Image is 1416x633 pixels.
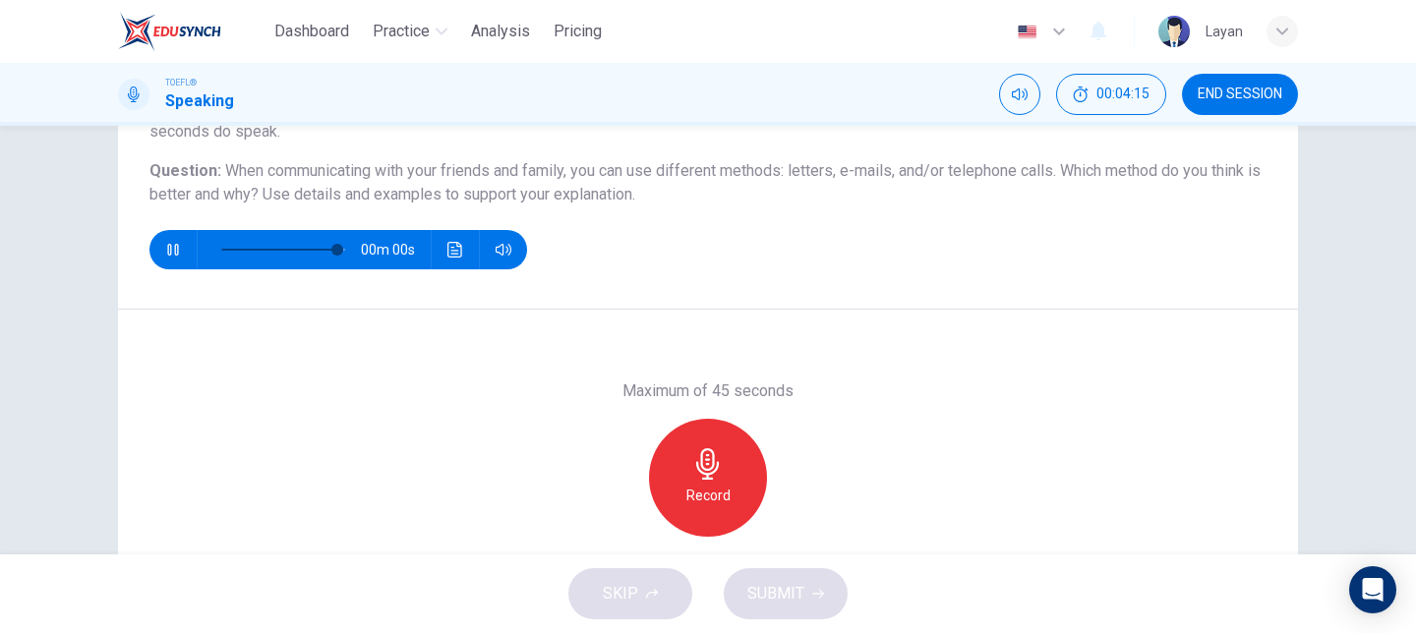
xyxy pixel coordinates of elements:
[1056,74,1166,115] div: Hide
[373,20,430,43] span: Practice
[554,20,602,43] span: Pricing
[361,230,431,269] span: 00m 00s
[546,14,610,49] button: Pricing
[649,419,767,537] button: Record
[266,14,357,49] button: Dashboard
[1206,20,1243,43] div: Layan
[471,20,530,43] span: Analysis
[1096,86,1150,102] span: 00:04:15
[165,76,197,89] span: TOEFL®
[165,89,234,113] h1: Speaking
[118,12,221,51] img: EduSynch logo
[274,20,349,43] span: Dashboard
[263,185,635,203] span: Use details and examples to support your explanation.
[1198,86,1282,102] span: END SESSION
[686,484,731,507] h6: Record
[1056,74,1166,115] button: 00:04:15
[687,552,730,576] h6: 0/45s
[149,161,1261,203] span: When communicating with your friends and family, you can use different methods: letters, e-mails,...
[1182,74,1298,115] button: END SESSION
[118,12,266,51] a: EduSynch logo
[440,230,471,269] button: Click to see the audio transcription
[463,14,538,49] button: Analysis
[1158,16,1190,47] img: Profile picture
[1015,25,1039,39] img: en
[149,159,1267,206] h6: Question :
[622,379,794,403] h6: Maximum of 45 seconds
[1349,566,1396,613] div: Open Intercom Messenger
[999,74,1040,115] div: Mute
[365,14,455,49] button: Practice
